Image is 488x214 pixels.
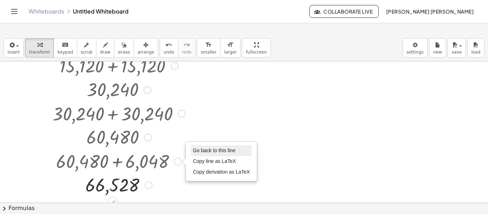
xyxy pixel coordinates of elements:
[242,38,270,58] button: fullscreen
[309,5,379,18] button: Collaborate Live
[164,50,174,55] span: undo
[160,38,178,58] button: undoundo
[183,41,190,49] i: redo
[205,41,212,49] i: format_size
[165,41,172,49] i: undo
[227,41,234,49] i: format_size
[315,8,373,15] span: Collaborate Live
[96,38,115,58] button: draw
[429,38,446,58] button: new
[114,38,134,58] button: erase
[107,197,118,209] div: Edit math
[29,50,50,55] span: transform
[9,6,20,17] button: Toggle navigation
[100,50,111,55] span: draw
[452,50,462,55] span: save
[407,50,424,55] span: settings
[471,50,480,55] span: load
[4,38,24,58] button: insert
[448,38,466,58] button: save
[467,38,484,58] button: load
[8,50,20,55] span: insert
[380,5,479,18] button: [PERSON_NAME] [PERSON_NAME]
[81,50,93,55] span: scrub
[197,38,220,58] button: format_sizesmaller
[138,50,154,55] span: arrange
[54,38,77,58] button: keyboardkeypad
[386,8,474,15] span: [PERSON_NAME] [PERSON_NAME]
[220,38,240,58] button: format_sizelarger
[193,169,250,175] span: Copy derivation as LaTeX
[246,50,267,55] span: fullscreen
[58,50,73,55] span: keypad
[118,50,130,55] span: erase
[134,38,158,58] button: arrange
[178,38,195,58] button: redoredo
[201,50,216,55] span: smaller
[182,50,191,55] span: redo
[433,50,442,55] span: new
[25,38,54,58] button: transform
[193,148,235,153] span: Go back to this line
[62,41,69,49] i: keyboard
[403,38,428,58] button: settings
[224,50,236,55] span: larger
[77,38,96,58] button: scrub
[193,158,236,164] span: Copy line as LaTeX
[29,8,64,15] a: Whiteboards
